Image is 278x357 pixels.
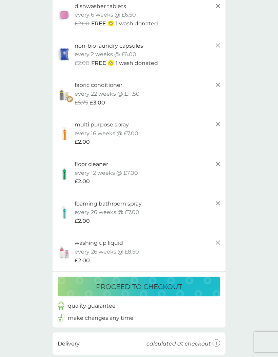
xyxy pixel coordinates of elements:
p: every 26 weeks @ £8.50 [75,247,139,256]
span: £3.00 [90,98,105,107]
p: every 22 weeks @ £11.50 [75,90,140,98]
p: proceed to checkout [96,281,182,292]
p: every 6 weeks @ £6.50 [75,10,136,19]
p: Delivery [58,339,80,348]
p: every 12 weeks @ £7.00 [75,169,138,177]
p: make changes any time [68,314,134,323]
span: £2.00 [75,59,90,68]
span: £2.00 [75,177,90,186]
p: non-bio laundry capsules [75,42,143,50]
p: 1 wash donated [116,19,158,28]
p: washing up liquid [75,239,123,247]
p: multi purpose spray [75,120,129,129]
button: proceed to checkout [58,277,220,296]
p: every 26 weeks @ £7.00 [75,208,139,217]
span: FREE [91,59,106,68]
span: FREE [91,19,106,28]
p: calculated at checkout [146,339,211,348]
p: every 16 weeks @ £7.00 [75,129,138,138]
p: 1 wash donated [116,59,158,68]
span: £2.00 [75,138,90,146]
span: £2.00 [75,256,90,265]
p: fabric conditioner [75,81,122,90]
span: £2.00 [75,19,90,28]
p: floor cleaner [75,160,108,169]
span: £2.00 [75,217,90,225]
span: £5.75 [75,98,88,107]
p: dishwasher tablets [75,2,126,11]
p: foaming bathroom spray [75,199,142,208]
p: quality guarantee [68,302,116,310]
p: every 2 weeks @ £6.00 [75,50,136,59]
